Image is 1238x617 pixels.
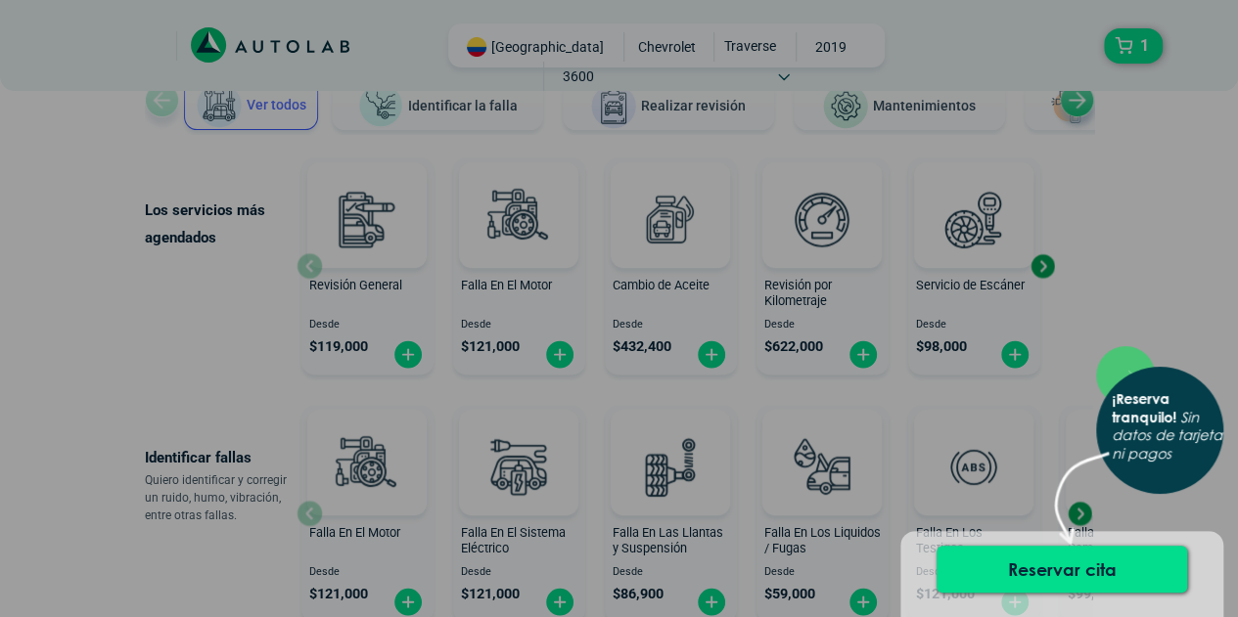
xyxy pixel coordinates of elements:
button: Reservar cita [937,546,1187,593]
span: × [1127,360,1140,387]
button: Close [1112,346,1156,401]
i: Sin datos de tarjeta ni pagos [1112,408,1222,463]
img: flecha.png [1054,451,1110,561]
b: ¡Reserva tranquilo! [1112,390,1176,425]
